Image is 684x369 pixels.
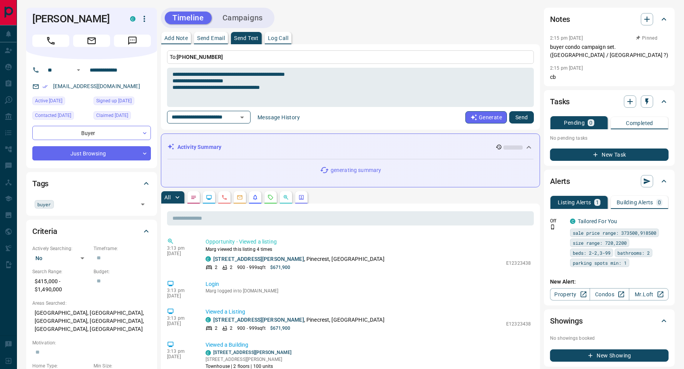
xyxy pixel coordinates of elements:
p: Off [550,217,565,224]
h2: Criteria [32,225,57,237]
h2: Showings [550,315,583,327]
div: Mon Jul 14 2025 [32,111,90,122]
span: Contacted [DATE] [35,112,71,119]
div: condos.ca [206,350,211,356]
p: Search Range: [32,268,90,275]
div: Sat Aug 16 2025 [32,97,90,107]
div: condos.ca [570,219,575,224]
div: Sun Sep 13 2020 [94,97,151,107]
p: 900 - 999 sqft [237,325,265,332]
p: 2 [215,264,217,271]
p: $671,900 [270,325,291,332]
button: New Task [550,149,669,161]
div: Criteria [32,222,151,240]
svg: Lead Browsing Activity [206,194,212,200]
p: Listing Alerts [558,200,591,205]
a: [STREET_ADDRESS][PERSON_NAME] [213,317,304,323]
p: 3:13 pm [167,349,194,354]
div: Buyer [32,126,151,140]
p: , Pinecrest, [GEOGRAPHIC_DATA] [213,255,385,263]
p: [STREET_ADDRESS][PERSON_NAME] [206,356,291,363]
span: parking spots min: 1 [573,259,627,267]
div: Thu Apr 17 2025 [94,111,151,122]
div: Activity Summary [167,140,533,154]
button: Message History [253,111,304,124]
p: 1 [596,200,599,205]
p: 0 [658,200,661,205]
a: Mr.Loft [629,288,669,301]
p: Opportunity - Viewed a listing [206,238,531,246]
svg: Requests [268,194,274,200]
p: Login [206,280,531,288]
span: sale price range: 373500,918500 [573,229,656,237]
p: Building Alerts [617,200,653,205]
span: Call [32,35,69,47]
h2: Tasks [550,95,570,108]
a: Property [550,288,590,301]
p: All [164,195,171,200]
p: No pending tasks [550,132,669,144]
p: Send Text [234,35,259,41]
button: Open [137,199,148,210]
p: Pending [564,120,585,125]
p: Viewed a Listing [206,308,531,316]
span: bathrooms: 2 [617,249,650,257]
button: New Showing [550,349,669,362]
p: Motivation: [32,339,151,346]
p: Timeframe: [94,245,151,252]
p: [DATE] [167,321,194,326]
svg: Opportunities [283,194,289,200]
span: Claimed [DATE] [96,112,128,119]
p: buyer condo campaign set. ([GEOGRAPHIC_DATA] / [GEOGRAPHIC_DATA] ?) [550,43,669,59]
svg: Notes [191,194,197,200]
p: E12323438 [506,260,531,267]
p: Areas Searched: [32,300,151,307]
p: 900 - 999 sqft [237,264,265,271]
p: [DATE] [167,251,194,256]
p: [DATE] [167,293,194,299]
p: , Pinecrest, [GEOGRAPHIC_DATA] [213,316,385,324]
a: [STREET_ADDRESS][PERSON_NAME] [213,256,304,262]
p: New Alert: [550,278,669,286]
p: Marg logged into [DOMAIN_NAME] [206,288,531,294]
p: To: [167,50,534,64]
button: Generate [465,111,507,124]
div: Showings [550,312,669,330]
div: Alerts [550,172,669,190]
p: Actively Searching: [32,245,90,252]
svg: Email Verified [42,84,48,89]
div: Just Browsing [32,146,151,160]
p: 3:13 pm [167,316,194,321]
button: Open [74,65,83,75]
div: condos.ca [206,256,211,262]
button: Campaigns [215,12,271,24]
span: Message [114,35,151,47]
h2: Alerts [550,175,570,187]
p: 2 [215,325,217,332]
div: No [32,252,90,264]
div: Tags [32,174,151,193]
span: size range: 720,2200 [573,239,627,247]
p: [GEOGRAPHIC_DATA], [GEOGRAPHIC_DATA], [GEOGRAPHIC_DATA], [GEOGRAPHIC_DATA], [GEOGRAPHIC_DATA], [G... [32,307,151,336]
a: [EMAIL_ADDRESS][DOMAIN_NAME] [53,83,140,89]
svg: Emails [237,194,243,200]
span: beds: 2-2,3-99 [573,249,610,257]
p: Activity Summary [177,143,221,151]
p: generating summary [331,166,381,174]
p: Add Note [164,35,188,41]
span: Email [73,35,110,47]
p: 2:15 pm [DATE] [550,35,583,41]
p: E12323438 [506,321,531,327]
p: No showings booked [550,335,669,342]
p: 2 [230,264,232,271]
svg: Calls [221,194,227,200]
h1: [PERSON_NAME] [32,13,119,25]
div: Tasks [550,92,669,111]
p: $415,000 - $1,490,000 [32,275,90,296]
svg: Agent Actions [298,194,304,200]
p: Marg viewed this listing 4 times [206,246,531,253]
p: 2:15 pm [DATE] [550,65,583,71]
button: Open [237,112,248,123]
p: cb [550,73,669,81]
p: Budget: [94,268,151,275]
